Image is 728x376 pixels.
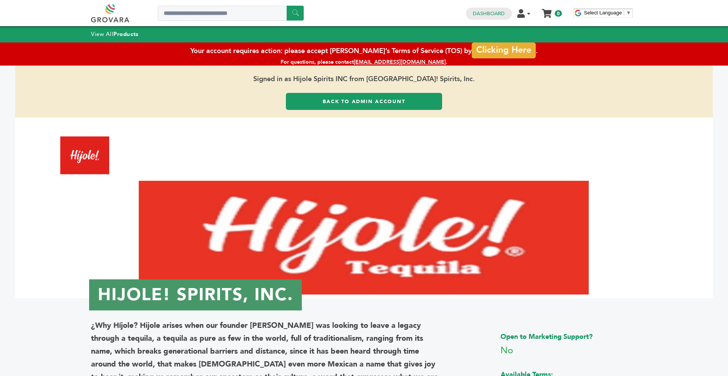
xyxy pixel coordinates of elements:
[158,6,304,21] input: Search a product or brand...
[286,93,442,110] a: Back to Admin Account
[15,66,713,93] span: Signed in as Hijole Spirits INC from [GEOGRAPHIC_DATA]! Spirits, Inc.
[91,30,139,38] a: View AllProducts
[626,10,631,16] span: ▼
[500,332,652,357] div: No
[473,10,505,17] a: Dashboard
[584,10,622,16] span: Select Language
[15,181,713,295] img: HIJOLE.jpg
[500,332,652,344] span: Open to Marketing Support?
[555,10,562,17] span: 0
[113,30,138,38] strong: Products
[543,7,551,15] a: My Cart
[60,136,109,174] img: Hijole! Spirits, Inc.
[624,10,624,16] span: ​
[472,42,535,58] a: Clicking Here
[354,58,446,66] a: [EMAIL_ADDRESS][DOMAIN_NAME]
[89,279,302,310] h1: Hijole! Spirits, Inc.
[584,10,631,16] a: Select Language​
